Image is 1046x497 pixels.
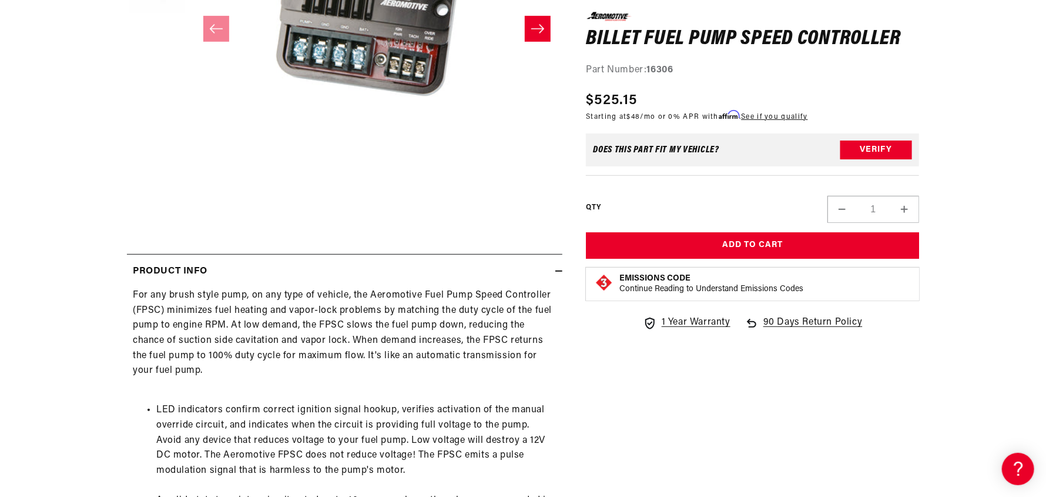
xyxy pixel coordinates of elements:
div: Does This part fit My vehicle? [593,145,719,155]
div: Frequently Asked Questions [12,130,223,141]
h2: Product Info [133,264,207,279]
h1: Billet Fuel Pump Speed Controller [586,29,919,48]
a: 1 Year Warranty [643,315,730,331]
a: Carbureted Regulators [12,185,223,204]
button: Slide left [203,16,229,42]
img: Emissions code [595,273,613,292]
button: Emissions CodeContinue Reading to Understand Emissions Codes [619,273,803,295]
span: 1 Year Warranty [662,315,730,331]
button: Slide right [525,16,551,42]
a: See if you qualify - Learn more about Affirm Financing (opens in modal) [741,113,807,120]
span: $525.15 [586,89,637,111]
p: Starting at /mo or 0% APR with . [586,111,807,122]
p: Continue Reading to Understand Emissions Codes [619,284,803,295]
div: Part Number: [586,63,919,78]
button: Add to Cart [586,232,919,259]
a: 340 Stealth Fuel Pumps [12,222,223,240]
button: Verify [840,141,912,159]
label: QTY [586,203,601,213]
a: Getting Started [12,100,223,118]
a: Carbureted Fuel Pumps [12,167,223,185]
summary: Product Info [127,255,562,289]
a: EFI Regulators [12,149,223,167]
span: Affirm [719,110,739,119]
a: Brushless Fuel Pumps [12,241,223,259]
div: General [12,82,223,93]
span: $48 [627,113,641,120]
strong: 16306 [647,65,673,75]
a: 90 Days Return Policy [745,315,863,342]
strong: Emissions Code [619,274,690,283]
span: 90 Days Return Policy [763,315,863,342]
button: Contact Us [12,315,223,335]
a: POWERED BY ENCHANT [162,339,226,350]
a: EFI Fuel Pumps [12,204,223,222]
li: LED indicators confirm correct ignition signal hookup, verifies activation of the manual override... [156,403,556,478]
